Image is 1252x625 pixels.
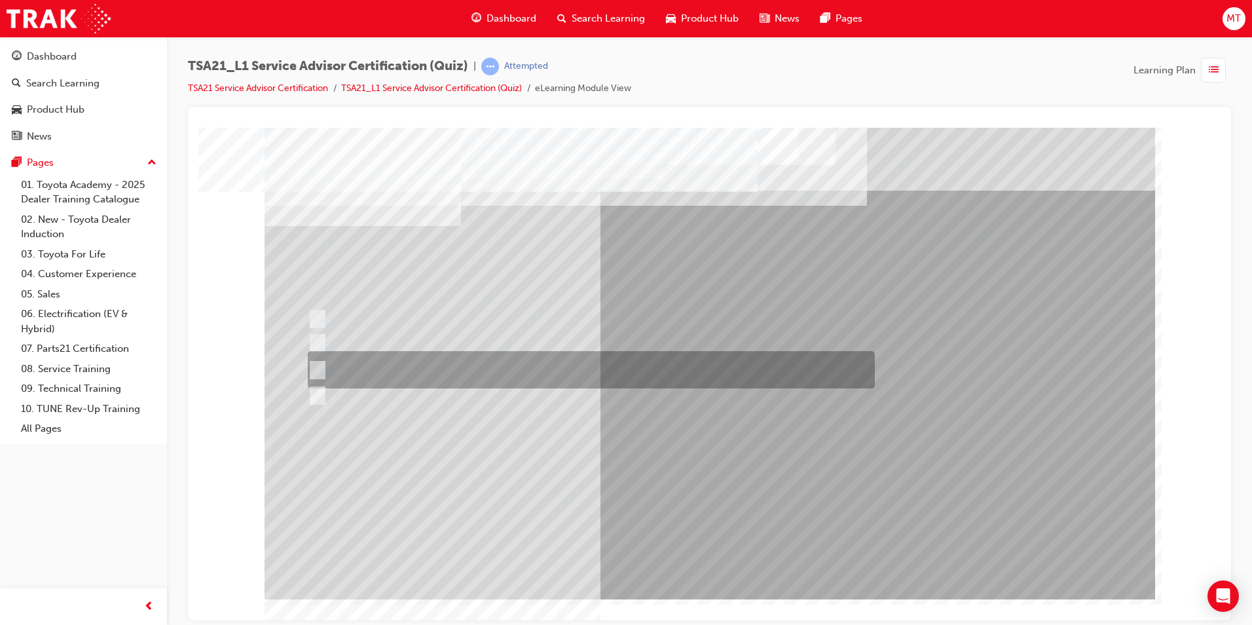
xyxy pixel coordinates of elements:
[16,419,162,439] a: All Pages
[1133,63,1196,78] span: Learning Plan
[5,42,162,151] button: DashboardSearch LearningProduct HubNews
[27,155,54,170] div: Pages
[16,175,162,210] a: 01. Toyota Academy - 2025 Dealer Training Catalogue
[27,49,77,64] div: Dashboard
[16,304,162,339] a: 06. Electrification (EV & Hybrid)
[547,5,655,32] a: search-iconSearch Learning
[16,264,162,284] a: 04. Customer Experience
[16,379,162,399] a: 09. Technical Training
[5,124,162,149] a: News
[188,59,468,74] span: TSA21_L1 Service Advisor Certification (Quiz)
[5,151,162,175] button: Pages
[681,11,739,26] span: Product Hub
[12,157,22,169] span: pages-icon
[471,10,481,27] span: guage-icon
[144,599,154,615] span: prev-icon
[5,98,162,122] a: Product Hub
[1207,580,1239,612] div: Open Intercom Messenger
[504,60,548,73] div: Attempted
[341,83,522,94] a: TSA21_L1 Service Advisor Certification (Quiz)
[7,4,111,33] img: Trak
[12,131,22,143] span: news-icon
[147,155,156,172] span: up-icon
[1209,62,1219,79] span: list-icon
[836,11,862,26] span: Pages
[16,339,162,359] a: 07. Parts21 Certification
[749,5,810,32] a: news-iconNews
[666,10,676,27] span: car-icon
[26,76,100,91] div: Search Learning
[1223,7,1245,30] button: MT
[655,5,749,32] a: car-iconProduct Hub
[810,5,873,32] a: pages-iconPages
[487,11,536,26] span: Dashboard
[473,59,476,74] span: |
[572,11,645,26] span: Search Learning
[461,5,547,32] a: guage-iconDashboard
[820,10,830,27] span: pages-icon
[535,81,631,96] li: eLearning Module View
[16,210,162,244] a: 02. New - Toyota Dealer Induction
[5,71,162,96] a: Search Learning
[16,244,162,265] a: 03. Toyota For Life
[16,359,162,379] a: 08. Service Training
[760,10,769,27] span: news-icon
[16,284,162,305] a: 05. Sales
[188,83,328,94] a: TSA21 Service Advisor Certification
[27,129,52,144] div: News
[12,51,22,63] span: guage-icon
[775,11,800,26] span: News
[12,78,21,90] span: search-icon
[12,104,22,116] span: car-icon
[27,102,84,117] div: Product Hub
[1226,11,1241,26] span: MT
[5,45,162,69] a: Dashboard
[481,58,499,75] span: learningRecordVerb_ATTEMPT-icon
[16,399,162,419] a: 10. TUNE Rev-Up Training
[1133,58,1231,83] button: Learning Plan
[557,10,566,27] span: search-icon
